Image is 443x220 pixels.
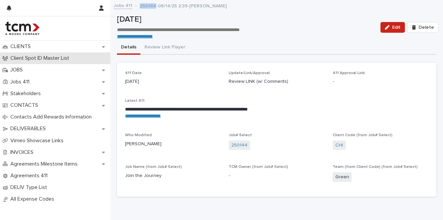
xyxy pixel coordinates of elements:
button: Details [117,41,140,55]
p: CLIENTS [8,43,36,50]
span: Who Modified [125,133,152,137]
a: CHI [335,142,343,149]
span: 411 Date [125,71,142,75]
p: INVOICES [8,149,39,156]
p: JOBS [8,67,28,73]
button: Review Link Player [140,41,189,55]
p: - [333,78,428,85]
button: Delete [408,22,438,33]
p: Jobs 411 [8,79,35,85]
p: Vimeo Showcase Links [8,138,69,144]
span: Job Name (from Job# Select) [125,165,182,169]
p: All Expense Codes [8,196,60,202]
span: Client Code (from Job# Select) [333,133,393,137]
p: [DATE] [125,78,221,85]
span: TCM Owner (from Job# Select) [229,165,288,169]
span: Job# Select [229,133,252,137]
span: Delete [419,25,434,30]
p: 250144-08/14/25 2:39-[PERSON_NAME] [140,2,227,9]
p: DELIVERABLES [8,126,51,132]
p: Agreements 411 [8,173,53,179]
p: Client Spot ID Master List [8,55,75,61]
p: Join the Journey [125,172,221,179]
a: 250144 [231,142,247,149]
p: [DATE] [117,15,375,24]
button: Edit [380,22,405,33]
p: CONTACTS [8,102,43,108]
p: Agreements Milestone Items [8,161,83,167]
a: Jobs 411 [114,1,132,9]
span: Latest 411 [125,99,144,103]
span: 411 Approval Link [333,71,365,75]
p: Contacts Add Rewards Information [8,114,97,120]
p: Review LINK (w/ Comments) [229,78,324,85]
p: Stakeholders [8,90,46,97]
img: 4hMmSqQkux38exxPVZHQ [5,22,39,35]
span: Edit [392,25,401,30]
span: Team (from Client Code) (from Job# Select) [333,165,418,169]
span: Update/Link/Approval [229,71,270,75]
p: [PERSON_NAME] [125,141,221,148]
span: Green [333,172,352,182]
p: - [229,172,324,179]
p: DELIV Type List [8,184,52,191]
